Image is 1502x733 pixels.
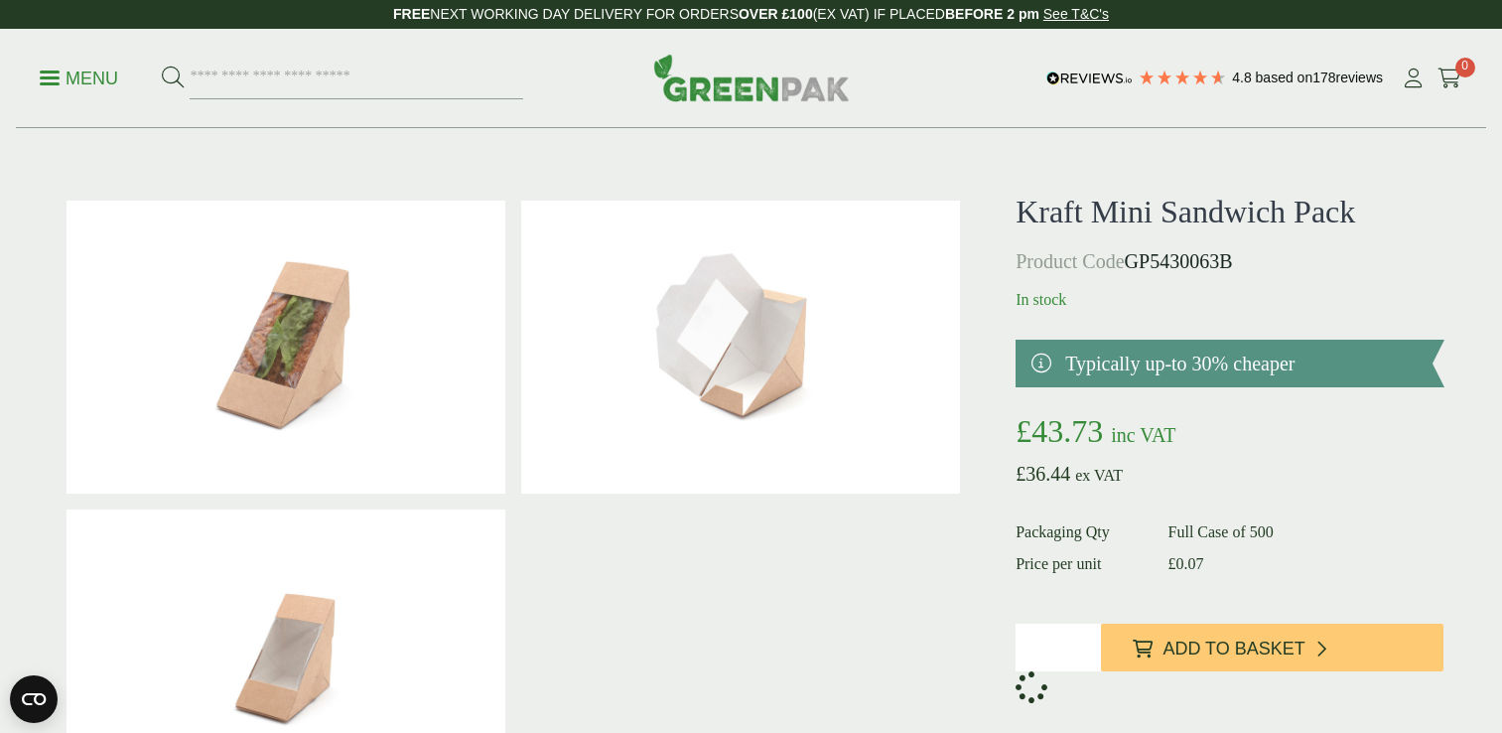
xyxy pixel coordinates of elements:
dd: Full Case of 500 [1168,520,1444,544]
bdi: 36.44 [1016,463,1070,485]
span: £ [1168,555,1176,572]
button: Add to Basket [1101,624,1443,671]
p: In stock [1016,288,1443,312]
span: reviews [1336,70,1383,85]
i: My Account [1401,69,1426,88]
bdi: 43.73 [1016,413,1103,449]
strong: OVER £100 [739,6,813,22]
p: GP5430063B [1016,246,1443,276]
span: £ [1016,463,1025,485]
div: 4.78 Stars [1138,69,1227,86]
span: Add to Basket [1162,639,1304,660]
span: inc VAT [1111,424,1175,446]
span: £ [1016,413,1031,449]
h1: Kraft Mini Sandwich Pack [1016,193,1443,230]
span: ex VAT [1075,467,1123,484]
img: REVIEWS.io [1046,72,1133,85]
a: 0 [1437,64,1462,93]
span: 4.8 [1232,70,1255,85]
span: Product Code [1016,250,1124,272]
img: 5430063B Kraft Mini Sandwich Pack Open No Food Contents [521,201,960,494]
bdi: 0.07 [1168,555,1204,572]
strong: BEFORE 2 pm [945,6,1039,22]
span: 178 [1312,70,1335,85]
a: See T&C's [1043,6,1109,22]
span: 0 [1455,58,1475,77]
button: Open CMP widget [10,675,58,723]
dt: Price per unit [1016,552,1144,576]
dt: Packaging Qty [1016,520,1144,544]
i: Cart [1437,69,1462,88]
img: GreenPak Supplies [653,54,850,101]
p: Menu [40,67,118,90]
span: Based on [1256,70,1313,85]
strong: FREE [393,6,430,22]
img: 5430063B Kraft Mini Sandwich Pack Closed With Food Contents [67,201,505,494]
a: Menu [40,67,118,86]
